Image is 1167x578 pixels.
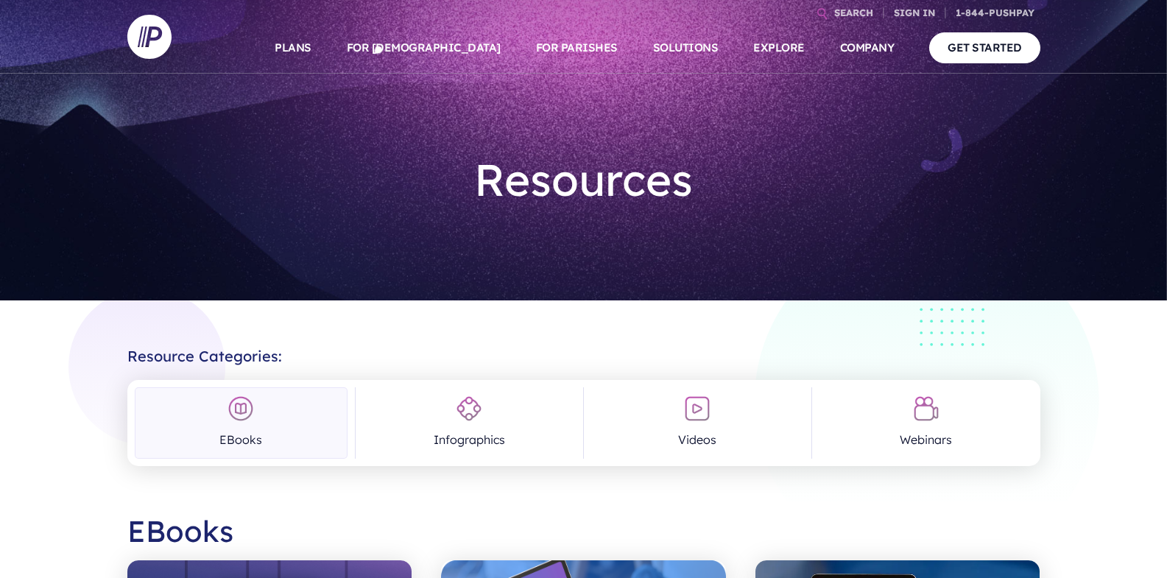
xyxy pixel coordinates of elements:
a: EXPLORE [753,22,805,74]
a: PLANS [275,22,311,74]
a: SOLUTIONS [653,22,719,74]
a: GET STARTED [929,32,1040,63]
a: Infographics [363,387,576,459]
img: EBooks Icon [228,395,254,422]
img: Infographics Icon [456,395,482,422]
a: COMPANY [840,22,895,74]
a: Videos [591,387,804,459]
img: Videos Icon [684,395,711,422]
h2: EBooks [127,501,1040,560]
a: EBooks [135,387,348,459]
h2: Resource Categories: [127,336,1040,365]
a: FOR PARISHES [536,22,618,74]
a: FOR [DEMOGRAPHIC_DATA] [347,22,501,74]
h1: Resources [367,141,800,218]
a: Webinars [819,387,1032,459]
img: Webinars Icon [913,395,939,422]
